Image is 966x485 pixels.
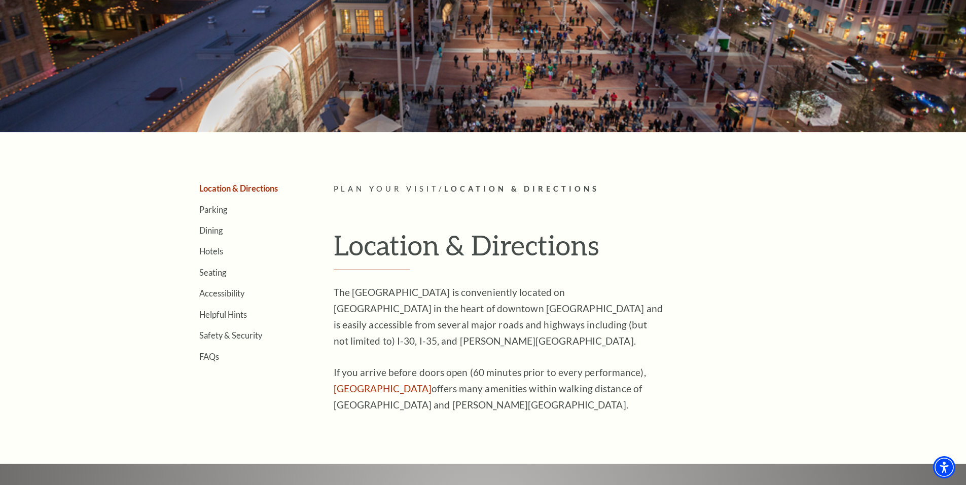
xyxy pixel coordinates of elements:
[199,183,278,193] a: Location & Directions
[334,364,663,413] p: If you arrive before doors open (60 minutes prior to every performance), offers many amenities wi...
[199,268,226,277] a: Seating
[199,352,219,361] a: FAQs
[199,330,262,340] a: Safety & Security
[199,226,223,235] a: Dining
[444,184,599,193] span: Location & Directions
[334,229,798,270] h1: Location & Directions
[334,383,432,394] a: Sundance Square - open in a new tab
[334,284,663,349] p: The [GEOGRAPHIC_DATA] is conveniently located on [GEOGRAPHIC_DATA] in the heart of downtown [GEOG...
[199,205,227,214] a: Parking
[199,310,247,319] a: Helpful Hints
[199,288,244,298] a: Accessibility
[334,184,439,193] span: Plan Your Visit
[933,456,955,478] div: Accessibility Menu
[334,183,798,196] p: /
[199,246,223,256] a: Hotels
